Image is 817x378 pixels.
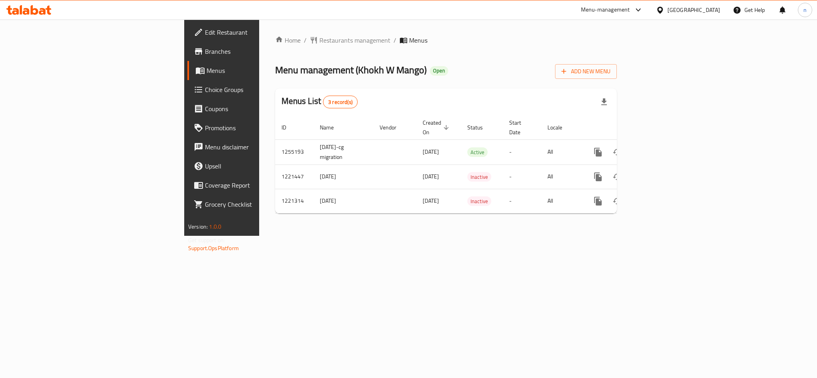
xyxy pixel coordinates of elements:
[430,67,448,74] span: Open
[541,139,582,165] td: All
[319,35,390,45] span: Restaurants management
[187,61,321,80] a: Menus
[503,139,541,165] td: -
[313,189,373,213] td: [DATE]
[608,167,627,186] button: Change Status
[423,147,439,157] span: [DATE]
[310,35,390,45] a: Restaurants management
[205,200,314,209] span: Grocery Checklist
[503,165,541,189] td: -
[205,85,314,94] span: Choice Groups
[187,195,321,214] a: Grocery Checklist
[205,161,314,171] span: Upsell
[608,143,627,162] button: Change Status
[581,5,630,15] div: Menu-management
[188,243,239,253] a: Support.OpsPlatform
[188,221,208,232] span: Version:
[503,189,541,213] td: -
[409,35,427,45] span: Menus
[380,123,407,132] span: Vendor
[187,176,321,195] a: Coverage Report
[509,118,532,137] span: Start Date
[467,172,491,182] span: Inactive
[282,123,297,132] span: ID
[275,35,617,45] nav: breadcrumb
[187,118,321,137] a: Promotions
[555,64,617,79] button: Add New Menu
[547,123,573,132] span: Locale
[209,221,221,232] span: 1.0.0
[187,23,321,42] a: Edit Restaurant
[205,27,314,37] span: Edit Restaurant
[205,104,314,114] span: Coupons
[430,66,448,76] div: Open
[467,123,493,132] span: Status
[589,167,608,186] button: more
[323,96,358,108] div: Total records count
[423,171,439,182] span: [DATE]
[423,118,451,137] span: Created On
[320,123,344,132] span: Name
[313,165,373,189] td: [DATE]
[589,192,608,211] button: more
[187,42,321,61] a: Branches
[582,116,671,140] th: Actions
[561,67,610,76] span: Add New Menu
[541,165,582,189] td: All
[205,142,314,152] span: Menu disclaimer
[423,196,439,206] span: [DATE]
[187,99,321,118] a: Coupons
[275,116,671,213] table: enhanced table
[187,137,321,157] a: Menu disclaimer
[205,180,314,190] span: Coverage Report
[205,47,314,56] span: Branches
[803,6,807,14] span: n
[608,192,627,211] button: Change Status
[589,143,608,162] button: more
[323,98,357,106] span: 3 record(s)
[282,95,358,108] h2: Menus List
[205,123,314,133] span: Promotions
[187,157,321,176] a: Upsell
[467,172,491,182] div: Inactive
[467,148,488,157] span: Active
[187,80,321,99] a: Choice Groups
[595,92,614,112] div: Export file
[188,235,225,245] span: Get support on:
[394,35,396,45] li: /
[313,139,373,165] td: [DATE]-cg migration
[667,6,720,14] div: [GEOGRAPHIC_DATA]
[207,66,314,75] span: Menus
[541,189,582,213] td: All
[467,197,491,206] span: Inactive
[275,61,427,79] span: Menu management ( Khokh W Mango )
